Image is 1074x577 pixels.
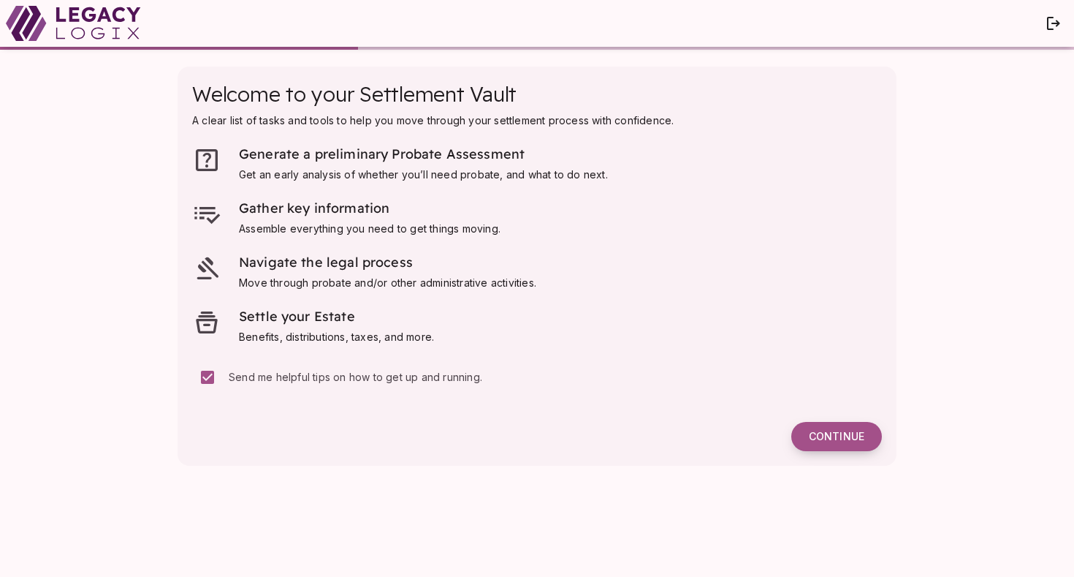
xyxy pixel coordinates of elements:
span: Gather key information [239,200,389,216]
span: Generate a preliminary Probate Assessment [239,146,525,162]
span: Get an early analysis of whether you’ll need probate, and what to do next. [239,168,608,181]
span: Send me helpful tips on how to get up and running. [229,371,482,383]
button: Continue [791,422,882,451]
span: Settle your Estate [239,308,355,325]
span: Move through probate and/or other administrative activities. [239,276,536,289]
span: Continue [809,430,864,443]
span: A clear list of tasks and tools to help you move through your settlement process with confidence. [192,114,674,127]
span: Assemble everything you need to get things moving. [239,222,500,235]
span: Welcome to your Settlement Vault [192,81,517,107]
span: Benefits, distributions, taxes, and more. [239,331,434,343]
span: Navigate the legal process [239,254,413,271]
